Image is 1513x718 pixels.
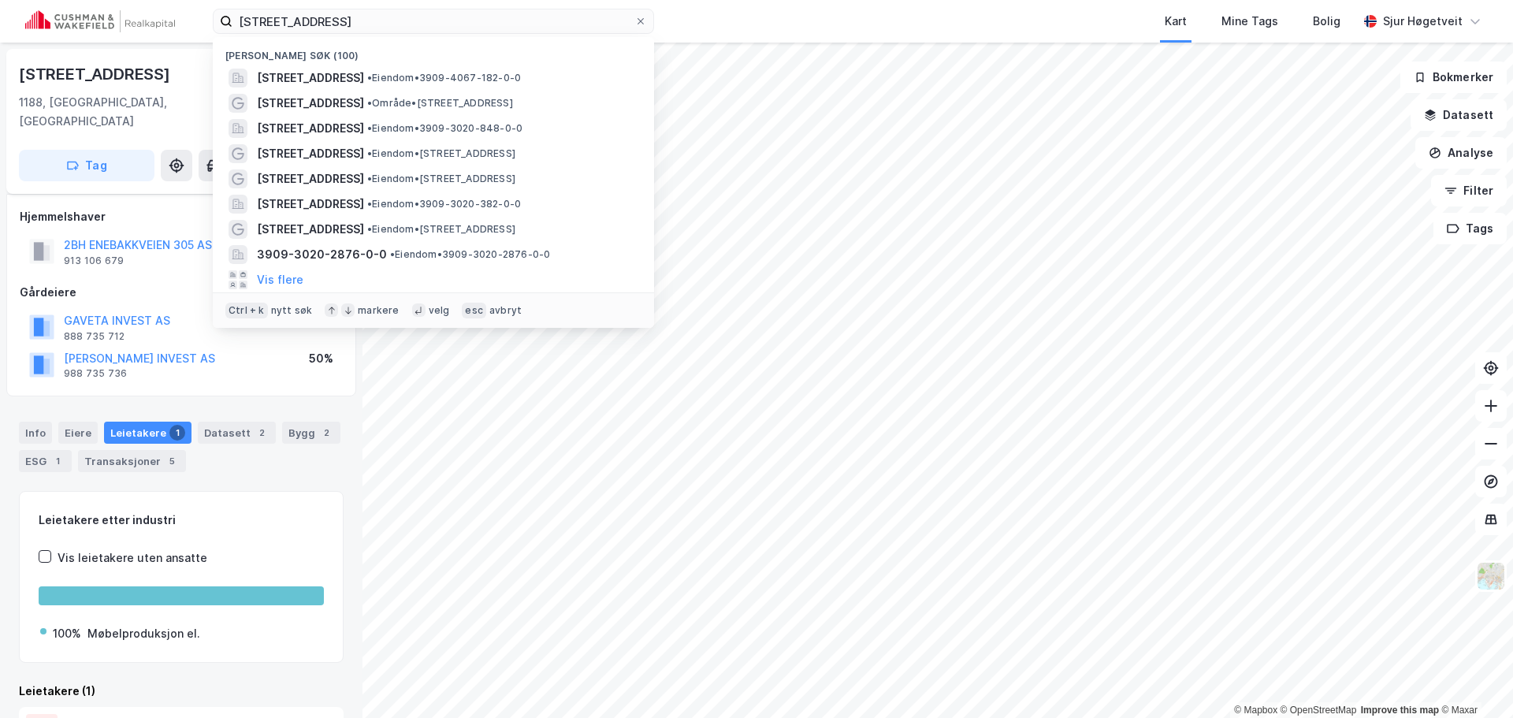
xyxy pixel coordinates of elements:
div: Vis leietakere uten ansatte [58,549,207,567]
button: Bokmerker [1400,61,1507,93]
div: 913 106 679 [64,255,124,267]
iframe: Chat Widget [1434,642,1513,718]
div: 50% [309,349,333,368]
div: Hjemmelshaver [20,207,343,226]
img: cushman-wakefield-realkapital-logo.202ea83816669bd177139c58696a8fa1.svg [25,10,175,32]
span: 3909-3020-2876-0-0 [257,245,387,264]
div: esc [462,303,486,318]
span: [STREET_ADDRESS] [257,195,364,214]
span: • [390,248,395,260]
span: • [367,97,372,109]
input: Søk på adresse, matrikkel, gårdeiere, leietakere eller personer [232,9,634,33]
div: Mine Tags [1221,12,1278,31]
div: [STREET_ADDRESS] [19,61,173,87]
a: OpenStreetMap [1281,705,1357,716]
div: Transaksjoner [78,450,186,472]
span: [STREET_ADDRESS] [257,144,364,163]
div: 1 [50,453,65,469]
span: Eiendom • 3909-3020-848-0-0 [367,122,522,135]
div: markere [358,304,399,317]
div: Bolig [1313,12,1340,31]
div: avbryt [489,304,522,317]
span: Eiendom • [STREET_ADDRESS] [367,223,515,236]
span: Eiendom • 3909-4067-182-0-0 [367,72,521,84]
span: [STREET_ADDRESS] [257,69,364,87]
span: • [367,72,372,84]
button: Vis flere [257,270,303,289]
div: 5 [164,453,180,469]
div: nytt søk [271,304,313,317]
span: • [367,147,372,159]
div: 1188, [GEOGRAPHIC_DATA], [GEOGRAPHIC_DATA] [19,93,217,131]
button: Datasett [1411,99,1507,131]
img: Z [1476,561,1506,591]
div: ESG [19,450,72,472]
div: [PERSON_NAME] søk (100) [213,37,654,65]
button: Analyse [1415,137,1507,169]
span: [STREET_ADDRESS] [257,169,364,188]
span: • [367,122,372,134]
span: Eiendom • 3909-3020-382-0-0 [367,198,521,210]
div: Datasett [198,422,276,444]
div: 100% [53,624,81,643]
span: • [367,223,372,235]
div: Gårdeiere [20,283,343,302]
button: Tag [19,150,154,181]
div: Eiere [58,422,98,444]
a: Improve this map [1361,705,1439,716]
div: Leietakere (1) [19,682,344,701]
div: Bygg [282,422,340,444]
div: 2 [318,425,334,441]
span: • [367,173,372,184]
span: [STREET_ADDRESS] [257,119,364,138]
div: 988 735 736 [64,367,127,380]
span: Eiendom • 3909-3020-2876-0-0 [390,248,550,261]
span: [STREET_ADDRESS] [257,220,364,239]
button: Tags [1433,213,1507,244]
span: Eiendom • [STREET_ADDRESS] [367,173,515,185]
span: • [367,198,372,210]
div: Kontrollprogram for chat [1434,642,1513,718]
div: Kart [1165,12,1187,31]
div: Ctrl + k [225,303,268,318]
div: Leietakere etter industri [39,511,324,530]
a: Mapbox [1234,705,1277,716]
div: 2 [254,425,270,441]
span: Eiendom • [STREET_ADDRESS] [367,147,515,160]
div: Leietakere [104,422,191,444]
span: Område • [STREET_ADDRESS] [367,97,513,110]
div: Møbelproduksjon el. [87,624,200,643]
div: 888 735 712 [64,330,125,343]
div: 1 [169,425,185,441]
div: Sjur Høgetveit [1383,12,1463,31]
div: velg [429,304,450,317]
span: [STREET_ADDRESS] [257,94,364,113]
button: Filter [1431,175,1507,206]
div: Info [19,422,52,444]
